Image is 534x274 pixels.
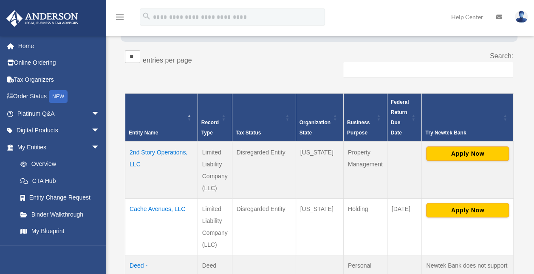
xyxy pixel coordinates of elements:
a: My Entitiesarrow_drop_down [6,139,108,156]
span: Organization State [299,120,331,136]
img: Anderson Advisors Platinum Portal [4,10,81,27]
td: [US_STATE] [296,199,343,255]
label: entries per page [143,57,192,64]
th: Record Type: Activate to sort [198,94,232,142]
th: Federal Return Due Date: Activate to sort [387,94,422,142]
span: arrow_drop_down [91,122,108,140]
td: Holding [343,199,387,255]
a: CTA Hub [12,172,108,189]
a: Online Ordering [6,54,113,71]
td: Limited Liability Company (LLC) [198,142,232,199]
button: Apply Now [426,146,509,161]
span: Entity Name [129,130,158,136]
i: search [142,11,151,21]
span: arrow_drop_down [91,139,108,156]
td: Limited Liability Company (LLC) [198,199,232,255]
button: Apply Now [426,203,509,217]
a: Order StatusNEW [6,88,113,106]
th: Organization State: Activate to sort [296,94,343,142]
span: Federal Return Due Date [391,99,409,136]
a: Home [6,37,113,54]
th: Try Newtek Bank : Activate to sort [422,94,514,142]
i: menu [115,12,125,22]
th: Business Purpose: Activate to sort [343,94,387,142]
a: Tax Organizers [6,71,113,88]
td: [DATE] [387,199,422,255]
img: User Pic [515,11,528,23]
a: Binder Walkthrough [12,206,108,223]
td: Cache Avenues, LLC [125,199,198,255]
span: Tax Status [236,130,261,136]
td: Disregarded Entity [232,199,296,255]
div: Try Newtek Bank [425,128,500,138]
td: Property Management [343,142,387,199]
span: Business Purpose [347,120,370,136]
a: menu [115,15,125,22]
a: Entity Change Request [12,189,108,206]
div: NEW [49,90,68,103]
td: 2nd Story Operations, LLC [125,142,198,199]
span: arrow_drop_down [91,105,108,123]
a: Tax Due Dates [12,240,108,257]
label: Search: [490,52,513,60]
a: Overview [12,156,104,173]
td: [US_STATE] [296,142,343,199]
a: My Blueprint [12,223,108,240]
td: Disregarded Entity [232,142,296,199]
a: Digital Productsarrow_drop_down [6,122,113,139]
span: Record Type [201,120,219,136]
th: Entity Name: Activate to invert sorting [125,94,198,142]
a: Platinum Q&Aarrow_drop_down [6,105,113,122]
th: Tax Status: Activate to sort [232,94,296,142]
